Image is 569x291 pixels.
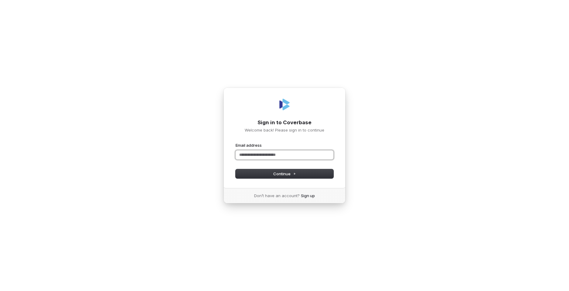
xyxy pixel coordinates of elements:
button: Continue [236,169,333,178]
img: Coverbase [277,97,292,112]
p: Welcome back! Please sign in to continue [236,127,333,133]
h1: Sign in to Coverbase [236,119,333,126]
label: Email address [236,142,262,148]
span: Continue [273,171,296,176]
a: Sign up [301,193,315,198]
span: Don’t have an account? [254,193,300,198]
